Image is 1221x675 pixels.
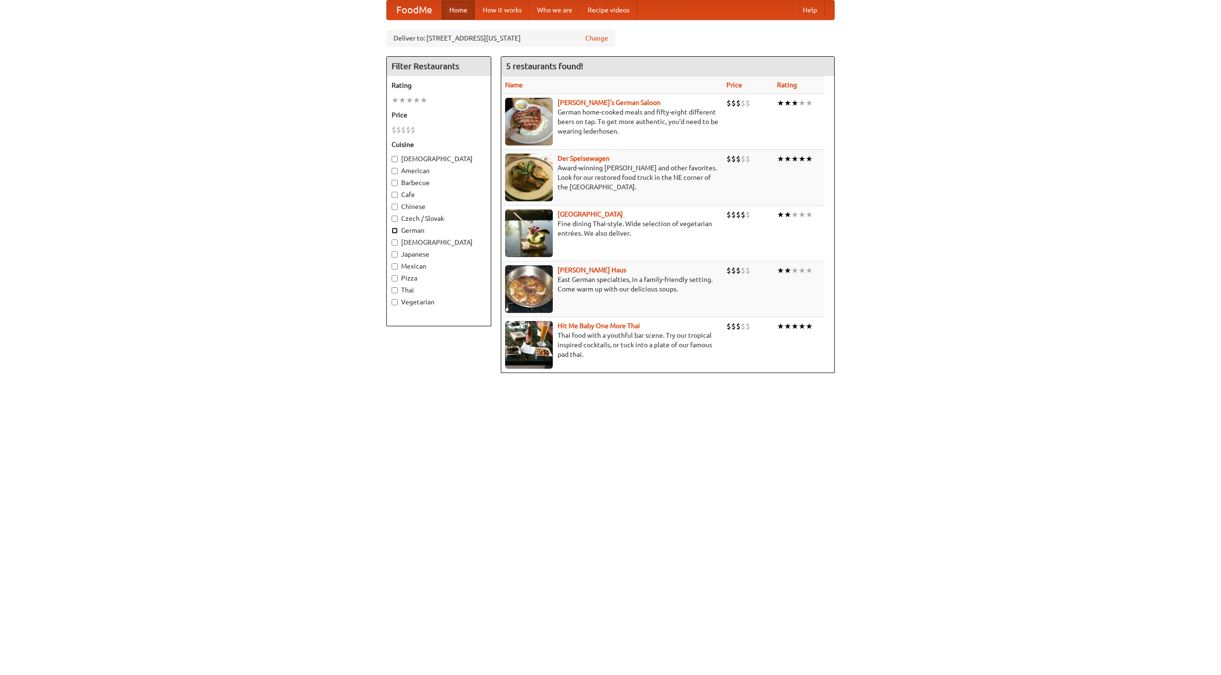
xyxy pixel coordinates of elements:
li: ★ [798,98,806,108]
li: $ [745,209,750,220]
li: $ [736,321,741,332]
a: FoodMe [387,0,442,20]
li: $ [741,154,745,164]
a: Price [726,81,742,89]
li: ★ [413,95,420,105]
a: Recipe videos [580,0,637,20]
li: ★ [798,154,806,164]
li: $ [741,98,745,108]
li: ★ [777,321,784,332]
input: Czech / Slovak [392,216,398,222]
li: ★ [784,321,791,332]
li: ★ [784,154,791,164]
img: satay.jpg [505,209,553,257]
li: ★ [798,265,806,276]
li: ★ [777,209,784,220]
p: Thai food with a youthful bar scene. Try our tropical inspired cocktails, or tuck into a plate of... [505,331,719,359]
ng-pluralize: 5 restaurants found! [506,62,583,71]
li: ★ [791,154,798,164]
li: $ [726,265,731,276]
input: German [392,228,398,234]
li: ★ [798,209,806,220]
li: $ [406,125,411,135]
li: ★ [777,154,784,164]
a: Rating [777,81,797,89]
p: Fine dining Thai-style. Wide selection of vegetarian entrées. We also deliver. [505,219,719,238]
li: $ [411,125,415,135]
img: speisewagen.jpg [505,154,553,201]
label: [DEMOGRAPHIC_DATA] [392,238,486,247]
li: ★ [791,98,798,108]
label: Pizza [392,273,486,283]
label: [DEMOGRAPHIC_DATA] [392,154,486,164]
p: Award-winning [PERSON_NAME] and other favorites. Look for our restored food truck in the NE corne... [505,163,719,192]
a: Change [585,33,608,43]
li: ★ [806,154,813,164]
li: $ [741,265,745,276]
input: Chinese [392,204,398,210]
li: ★ [784,98,791,108]
input: Japanese [392,251,398,258]
li: $ [736,209,741,220]
input: [DEMOGRAPHIC_DATA] [392,156,398,162]
li: ★ [420,95,427,105]
a: Hit Me Baby One More Thai [558,322,640,330]
input: [DEMOGRAPHIC_DATA] [392,239,398,246]
li: ★ [784,265,791,276]
li: ★ [784,209,791,220]
li: ★ [406,95,413,105]
label: Barbecue [392,178,486,187]
label: Japanese [392,249,486,259]
label: Czech / Slovak [392,214,486,223]
h5: Price [392,110,486,120]
label: Thai [392,285,486,295]
li: $ [726,209,731,220]
a: [GEOGRAPHIC_DATA] [558,210,623,218]
li: $ [736,154,741,164]
li: ★ [806,321,813,332]
input: Vegetarian [392,299,398,305]
h5: Rating [392,81,486,90]
li: $ [731,265,736,276]
input: American [392,168,398,174]
li: ★ [791,209,798,220]
li: $ [396,125,401,135]
input: Cafe [392,192,398,198]
li: $ [736,98,741,108]
li: $ [726,98,731,108]
li: $ [745,98,750,108]
div: Deliver to: [STREET_ADDRESS][US_STATE] [386,30,615,47]
label: American [392,166,486,176]
li: $ [731,98,736,108]
a: Help [795,0,825,20]
a: Der Speisewagen [558,155,610,162]
a: Who we are [529,0,580,20]
li: $ [726,321,731,332]
b: [PERSON_NAME]'s German Saloon [558,99,661,106]
li: $ [745,321,750,332]
li: ★ [777,265,784,276]
input: Thai [392,287,398,293]
li: $ [741,321,745,332]
img: kohlhaus.jpg [505,265,553,313]
li: $ [745,265,750,276]
li: $ [392,125,396,135]
li: $ [726,154,731,164]
li: $ [745,154,750,164]
img: babythai.jpg [505,321,553,369]
li: $ [731,209,736,220]
li: $ [736,265,741,276]
li: ★ [791,265,798,276]
a: How it works [475,0,529,20]
h5: Cuisine [392,140,486,149]
h4: Filter Restaurants [387,57,491,76]
input: Mexican [392,263,398,270]
a: Name [505,81,523,89]
li: ★ [806,265,813,276]
label: Cafe [392,190,486,199]
p: East German specialties, in a family-friendly setting. Come warm up with our delicious soups. [505,275,719,294]
a: Home [442,0,475,20]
